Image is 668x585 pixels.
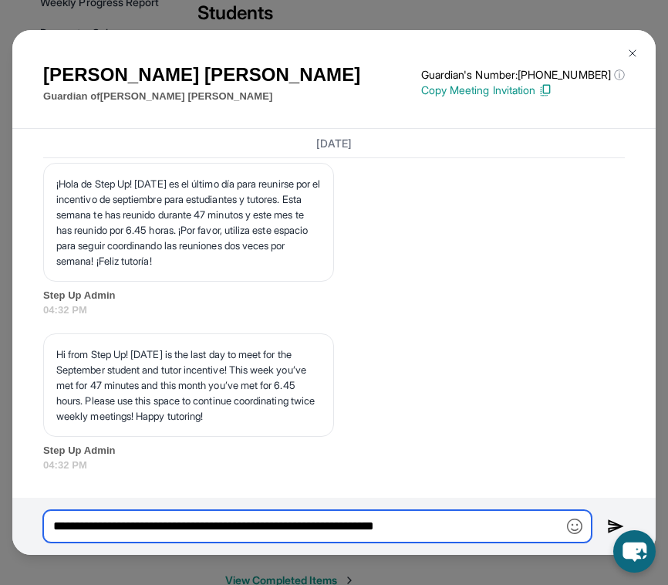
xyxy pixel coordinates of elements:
[43,443,625,458] span: Step Up Admin
[538,83,552,97] img: Copy Icon
[607,517,625,536] img: Send icon
[613,530,656,573] button: chat-button
[56,176,321,269] p: ¡Hola de Step Up! [DATE] es el último día para reunirse por el incentivo de septiembre para estud...
[421,67,625,83] p: Guardian's Number: [PHONE_NUMBER]
[56,347,321,424] p: Hi from Step Up! [DATE] is the last day to meet for the September student and tutor incentive! Th...
[43,288,625,303] span: Step Up Admin
[43,303,625,318] span: 04:32 PM
[43,89,360,104] p: Guardian of [PERSON_NAME] [PERSON_NAME]
[626,47,639,59] img: Close Icon
[43,61,360,89] h1: [PERSON_NAME] [PERSON_NAME]
[614,67,625,83] span: ⓘ
[421,83,625,98] p: Copy Meeting Invitation
[43,135,625,150] h3: [DATE]
[43,458,625,473] span: 04:32 PM
[567,519,582,534] img: Emoji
